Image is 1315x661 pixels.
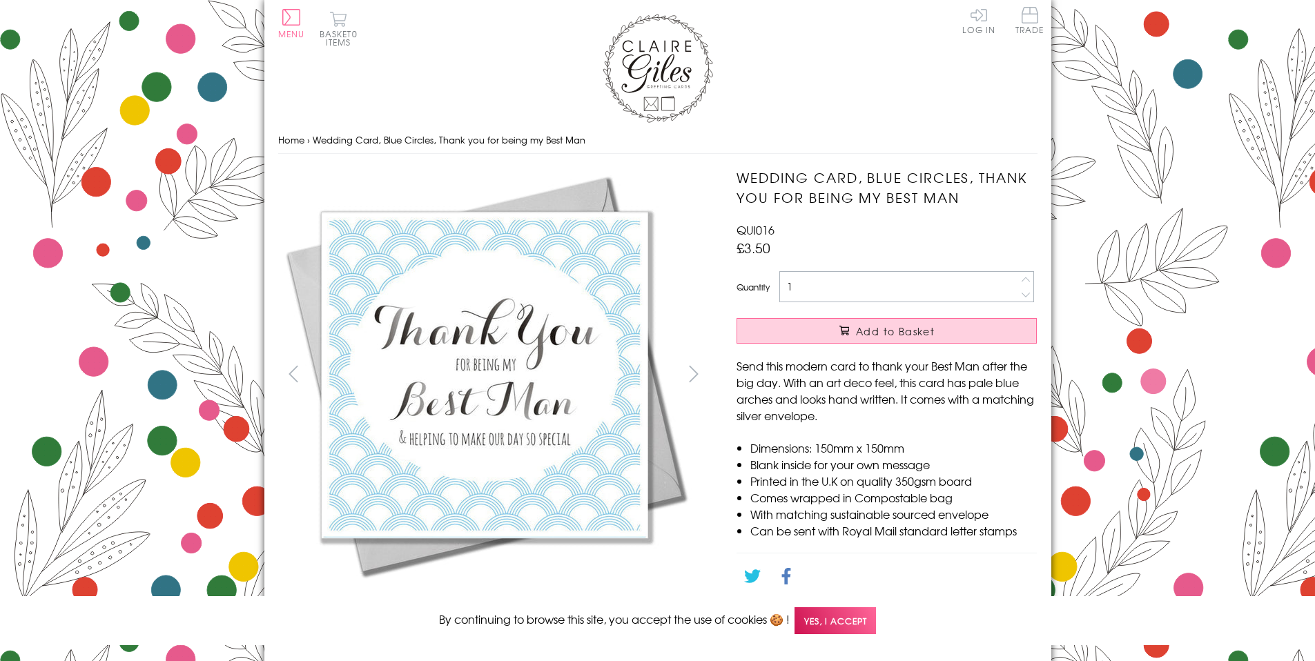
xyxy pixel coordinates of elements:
[278,168,692,582] img: Wedding Card, Blue Circles, Thank you for being my Best Man
[737,318,1037,344] button: Add to Basket
[750,489,1037,506] li: Comes wrapped in Compostable bag
[278,133,304,146] a: Home
[737,221,775,238] span: QUI016
[750,522,1037,539] li: Can be sent with Royal Mail standard letter stamps
[320,11,358,46] button: Basket0 items
[278,9,305,38] button: Menu
[737,281,770,293] label: Quantity
[307,133,310,146] span: ›
[750,506,1037,522] li: With matching sustainable sourced envelope
[750,473,1037,489] li: Printed in the U.K on quality 350gsm board
[737,168,1037,208] h1: Wedding Card, Blue Circles, Thank you for being my Best Man
[313,133,585,146] span: Wedding Card, Blue Circles, Thank you for being my Best Man
[962,7,995,34] a: Log In
[603,14,713,123] img: Claire Giles Greetings Cards
[678,358,709,389] button: next
[737,238,770,257] span: £3.50
[278,358,309,389] button: prev
[795,607,876,634] span: Yes, I accept
[1015,7,1044,37] a: Trade
[856,324,935,338] span: Add to Basket
[278,126,1038,155] nav: breadcrumbs
[326,28,358,48] span: 0 items
[750,440,1037,456] li: Dimensions: 150mm x 150mm
[750,456,1037,473] li: Blank inside for your own message
[1015,7,1044,34] span: Trade
[278,28,305,40] span: Menu
[737,357,1037,424] p: Send this modern card to thank your Best Man after the big day. With an art deco feel, this card ...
